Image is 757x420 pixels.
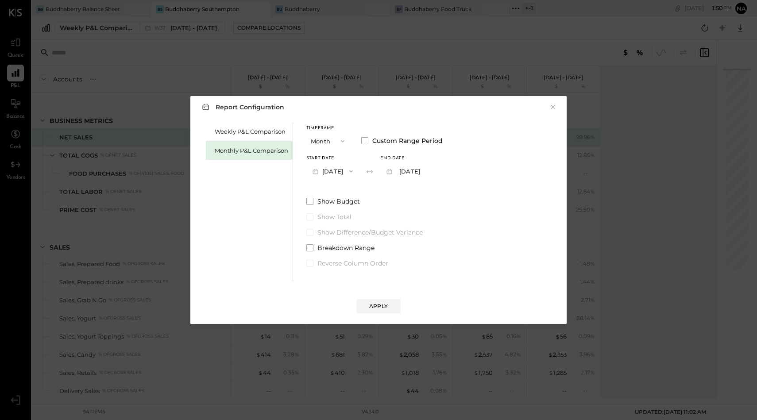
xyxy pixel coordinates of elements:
span: Reverse Column Order [317,259,388,268]
span: Show Difference/Budget Variance [317,228,423,237]
div: Monthly P&L Comparison [215,146,288,155]
button: [DATE] [380,163,425,179]
button: [DATE] [306,163,359,179]
div: Weekly P&L Comparison [215,127,288,136]
span: Custom Range Period [372,136,443,145]
span: Show Total [317,212,351,221]
h3: Report Configuration [200,101,284,112]
button: Month [306,133,351,149]
div: Apply [369,302,388,310]
div: Start Date [306,156,359,161]
button: Apply [356,299,401,313]
span: Breakdown Range [317,243,375,252]
button: × [549,103,557,112]
span: Show Budget [317,197,360,206]
div: End date [380,156,425,161]
div: Timeframe [306,126,351,131]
